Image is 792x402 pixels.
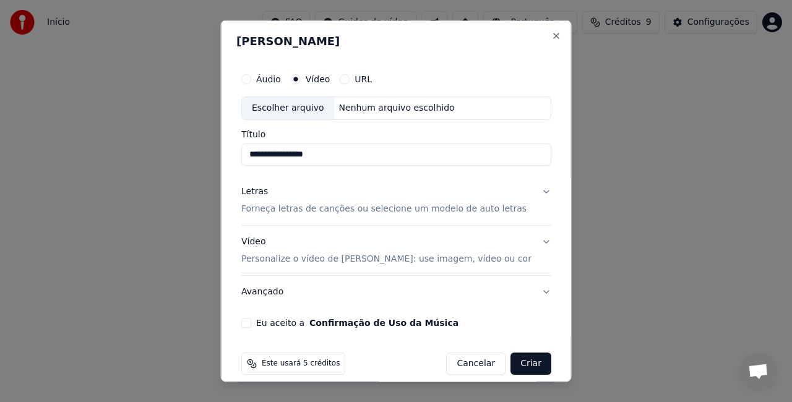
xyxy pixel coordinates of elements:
[262,358,340,368] span: Este usará 5 créditos
[256,75,281,83] label: Áudio
[305,75,330,83] label: Vídeo
[241,235,532,265] div: Vídeo
[334,102,459,114] div: Nenhum arquivo escolhido
[242,97,334,119] div: Escolher arquivo
[241,185,268,197] div: Letras
[241,202,527,215] p: Forneça letras de canções ou selecione um modelo de auto letras
[446,352,506,374] button: Cancelar
[241,225,551,275] button: VídeoPersonalize o vídeo de [PERSON_NAME]: use imagem, vídeo ou cor
[241,129,551,138] label: Título
[309,318,458,327] button: Eu aceito a
[236,36,556,47] h2: [PERSON_NAME]
[510,352,551,374] button: Criar
[241,175,551,225] button: LetrasForneça letras de canções ou selecione um modelo de auto letras
[355,75,372,83] label: URL
[241,252,532,265] p: Personalize o vídeo de [PERSON_NAME]: use imagem, vídeo ou cor
[241,275,551,307] button: Avançado
[256,318,458,327] label: Eu aceito a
